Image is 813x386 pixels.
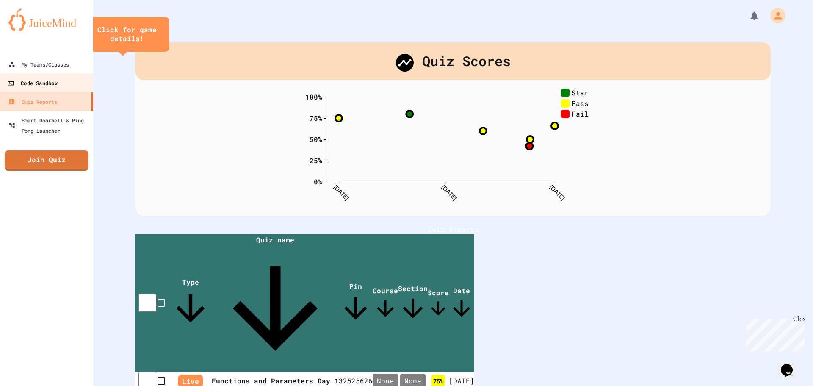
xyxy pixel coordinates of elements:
[332,183,350,201] text: [DATE]
[777,352,805,378] iframe: chat widget
[398,284,428,323] span: Section
[310,156,322,164] text: 25%
[314,177,322,186] text: 0%
[7,78,57,89] div: Code Sandbox
[8,115,90,136] div: Smart Doorbell & Ping Pong Launcher
[8,59,69,69] div: My Teams/Classes
[8,97,57,107] div: Quiz Reports
[761,6,788,25] div: My Account
[449,286,474,321] span: Date
[743,315,805,351] iframe: chat widget
[135,224,771,234] h1: Quiz Reports
[5,150,88,171] a: Join Quiz
[310,134,322,143] text: 50%
[135,42,771,80] div: Quiz Scores
[169,278,212,330] span: Type
[212,235,339,372] span: Quiz name
[93,25,161,43] div: Click for game details!
[339,282,373,325] span: Pin
[572,88,589,97] text: Star
[305,92,322,101] text: 100%
[440,183,458,201] text: [DATE]
[3,3,58,54] div: Chat with us now!Close
[138,294,156,312] input: select all desserts
[572,109,589,118] text: Fail
[8,8,85,31] img: logo-orange.svg
[428,288,449,319] span: Score
[572,98,589,107] text: Pass
[373,286,398,321] span: Course
[548,183,566,201] text: [DATE]
[310,113,322,122] text: 75%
